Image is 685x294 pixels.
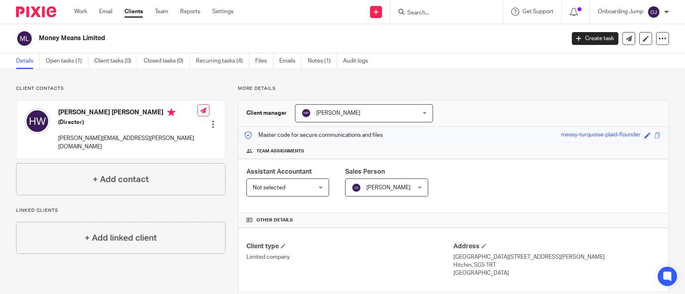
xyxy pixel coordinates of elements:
[407,10,479,17] input: Search
[16,30,33,47] img: svg%3E
[39,34,455,43] h2: Money Means Limited
[352,183,361,193] img: svg%3E
[244,131,383,139] p: Master code for secure communications and files
[93,173,149,186] h4: + Add contact
[58,108,197,118] h4: [PERSON_NAME] [PERSON_NAME]
[180,8,200,16] a: Reports
[453,253,661,261] p: [GEOGRAPHIC_DATA][STREET_ADDRESS][PERSON_NAME]
[144,53,190,69] a: Closed tasks (0)
[246,253,453,261] p: Limited company
[647,6,660,18] img: svg%3E
[301,108,311,118] img: svg%3E
[598,8,643,16] p: Onboarding Jump
[58,118,197,126] h5: (Director)
[316,110,360,116] span: [PERSON_NAME]
[255,53,273,69] a: Files
[16,53,40,69] a: Details
[246,242,453,251] h4: Client type
[99,8,112,16] a: Email
[155,8,168,16] a: Team
[256,217,293,223] span: Other details
[46,53,88,69] a: Open tasks (1)
[212,8,234,16] a: Settings
[85,232,157,244] h4: + Add linked client
[253,185,285,191] span: Not selected
[246,109,287,117] h3: Client manager
[453,261,661,269] p: Hitchin, SG5 1RT
[246,168,312,175] span: Assistant Accountant
[74,8,87,16] a: Work
[16,85,226,92] p: Client contacts
[124,8,143,16] a: Clients
[94,53,138,69] a: Client tasks (0)
[308,53,337,69] a: Notes (1)
[167,108,175,116] i: Primary
[453,242,661,251] h4: Address
[238,85,669,92] p: More details
[522,9,553,14] span: Get Support
[24,108,50,134] img: svg%3E
[453,269,661,277] p: [GEOGRAPHIC_DATA]
[366,185,411,191] span: [PERSON_NAME]
[16,207,226,214] p: Linked clients
[256,148,304,154] span: Team assignments
[58,134,197,151] p: [PERSON_NAME][EMAIL_ADDRESS][PERSON_NAME][DOMAIN_NAME]
[345,168,385,175] span: Sales Person
[343,53,374,69] a: Audit logs
[561,131,640,140] div: messy-turquoise-plaid-flounder
[279,53,302,69] a: Emails
[196,53,249,69] a: Recurring tasks (4)
[16,6,56,17] img: Pixie
[572,32,618,45] a: Create task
